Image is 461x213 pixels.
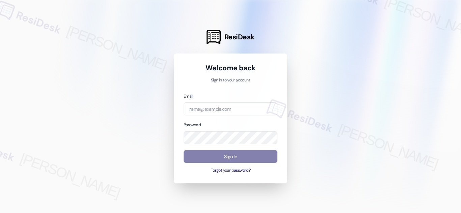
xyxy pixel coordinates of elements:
span: ResiDesk [224,32,254,42]
input: name@example.com [184,102,277,115]
p: Sign in to your account [184,77,277,83]
button: Forgot your password? [184,168,277,174]
label: Email [184,94,193,99]
img: ResiDesk Logo [207,30,221,44]
button: Sign In [184,150,277,163]
h1: Welcome back [184,63,277,73]
label: Password [184,122,201,128]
